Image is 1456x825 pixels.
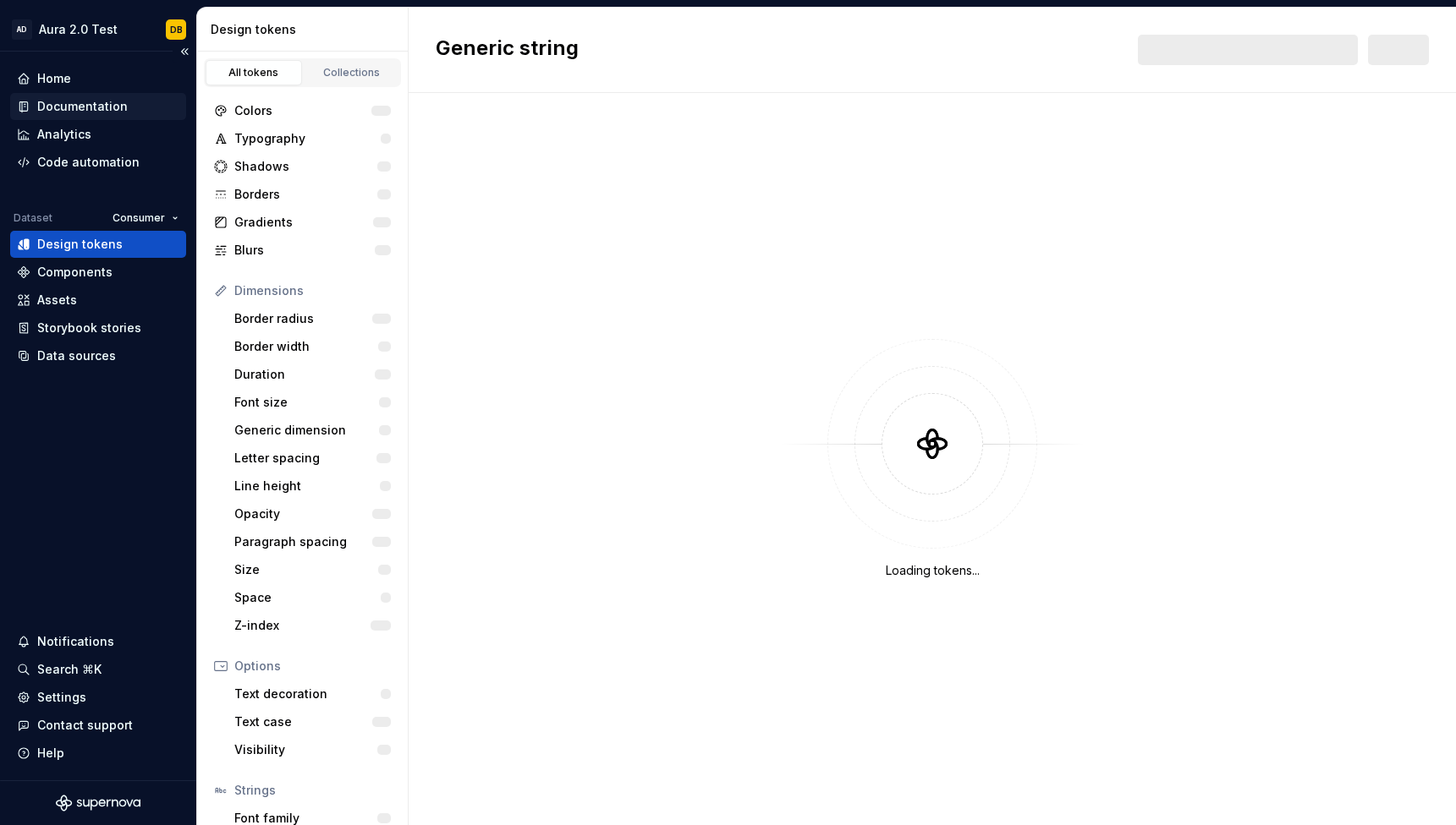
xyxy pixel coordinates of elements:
a: Space [228,584,398,611]
a: Border width [228,333,398,360]
button: Help [10,740,186,767]
div: All tokens [212,66,296,79]
div: Assets [37,292,77,309]
a: Code automation [10,149,186,176]
div: DB [170,23,183,36]
button: Consumer [105,206,186,230]
div: Collections [310,66,394,79]
button: Search ⌘K [10,656,186,683]
a: Home [10,65,186,92]
div: Dimensions [234,282,391,299]
div: Paragraph spacing [234,533,372,550]
button: Collapse sidebar [173,40,196,63]
div: Duration [234,366,375,383]
button: ADAura 2.0 TestDB [3,11,193,47]
a: Gradients [207,209,398,236]
a: Letter spacing [228,445,398,472]
div: Aura 2.0 Test [39,21,118,38]
a: Opacity [228,500,398,527]
a: Size [228,556,398,583]
div: Border radius [234,310,372,327]
div: Home [37,70,71,87]
div: Storybook stories [37,320,141,336]
a: Design tokens [10,231,186,258]
button: Notifications [10,628,186,655]
div: Visibility [234,741,377,758]
div: Contact support [37,717,133,734]
a: Assets [10,287,186,314]
div: Dataset [14,211,52,225]
div: Code automation [37,154,140,171]
div: Opacity [234,505,372,522]
div: Notifications [37,633,114,650]
a: Generic dimension [228,417,398,444]
a: Text decoration [228,680,398,708]
div: Borders [234,186,377,203]
svg: Supernova Logo [56,795,140,811]
h2: Generic string [436,35,579,65]
div: Letter spacing [234,450,376,467]
a: Border radius [228,305,398,332]
div: Typography [234,130,381,147]
a: Paragraph spacing [228,528,398,555]
a: Components [10,259,186,286]
a: Blurs [207,237,398,264]
a: Settings [10,684,186,711]
a: Typography [207,125,398,152]
a: Visibility [228,736,398,763]
div: Size [234,561,378,578]
div: Design tokens [37,236,123,253]
a: Text case [228,708,398,735]
div: Search ⌘K [37,661,102,678]
a: Borders [207,181,398,208]
div: Border width [234,338,378,355]
div: Options [234,658,391,675]
div: Colors [234,102,371,119]
div: Analytics [37,126,91,143]
div: Text case [234,713,372,730]
a: Data sources [10,342,186,369]
div: Z-index [234,617,371,634]
a: Documentation [10,93,186,120]
div: Shadows [234,158,377,175]
button: Contact support [10,712,186,739]
a: Z-index [228,612,398,639]
div: Font size [234,394,379,411]
div: Documentation [37,98,128,115]
span: Consumer [113,211,165,225]
div: Design tokens [211,21,401,38]
div: Help [37,745,64,762]
div: Blurs [234,242,375,259]
a: Analytics [10,121,186,148]
a: Colors [207,97,398,124]
div: Data sources [37,347,116,364]
div: Loading tokens... [886,562,980,579]
a: Duration [228,361,398,388]
a: Shadows [207,153,398,180]
div: Settings [37,689,86,706]
div: Components [37,264,113,281]
div: AD [12,19,32,40]
a: Storybook stories [10,314,186,341]
div: Gradients [234,214,373,231]
div: Space [234,589,381,606]
div: Line height [234,478,380,494]
a: Font size [228,389,398,416]
div: Text decoration [234,686,381,702]
a: Line height [228,473,398,500]
div: Generic dimension [234,422,379,439]
div: Strings [234,782,391,799]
